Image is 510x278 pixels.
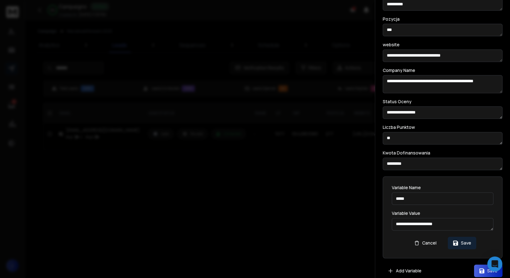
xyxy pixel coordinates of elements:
button: Save [474,265,502,277]
button: Cancel [409,237,442,249]
div: Open Intercom Messenger [487,256,502,271]
label: Pozycja [383,17,400,21]
button: Save [448,237,476,249]
label: Variable Value [392,211,493,215]
label: Kwota Dofinansowania [383,151,430,155]
label: Liczba Punktow [383,125,415,129]
label: Variable Name [392,185,493,190]
button: Add Variable [383,265,427,277]
label: Company Name [383,68,415,73]
label: website [383,43,400,47]
label: Status Oceny [383,99,412,104]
